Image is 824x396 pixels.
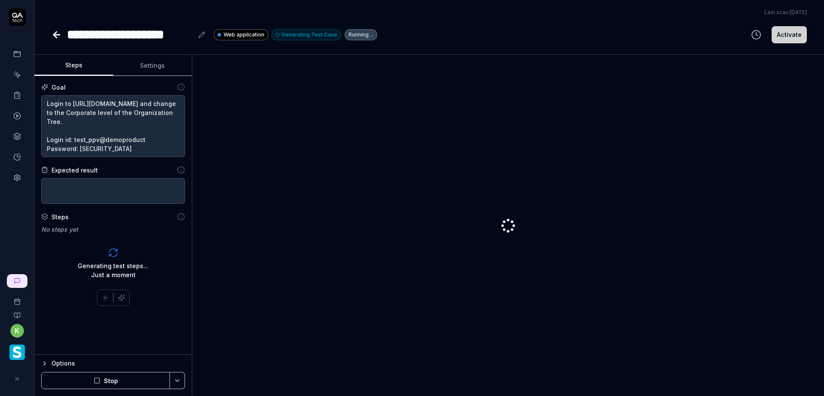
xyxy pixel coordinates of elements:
button: Steps [34,55,113,76]
a: Book a call with us [3,291,30,305]
button: Stop [41,372,170,389]
time: [DATE] [790,9,807,15]
div: Running… [345,29,377,40]
button: Activate [772,26,807,43]
button: Last scan:[DATE] [764,9,807,16]
div: Generating test steps... Just a moment [78,261,148,279]
div: Steps [51,212,69,221]
span: Last scan: [764,9,807,16]
button: Settings [113,55,192,76]
div: Expected result [51,166,98,175]
img: Smartlinx Logo [9,345,25,360]
div: Options [51,358,185,369]
button: Smartlinx Logo [3,338,30,362]
button: Generating Test Case [272,29,341,40]
a: New conversation [7,274,27,288]
span: Web application [224,31,264,39]
div: No steps yet [41,225,185,234]
a: Web application [214,29,268,40]
a: Documentation [3,305,30,319]
button: View version history [746,26,766,43]
div: Goal [51,83,66,92]
button: Options [41,358,185,369]
button: k [10,324,24,338]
